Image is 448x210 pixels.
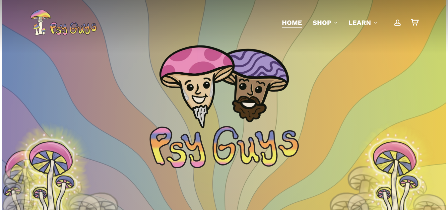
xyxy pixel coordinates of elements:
span: Home [282,19,302,27]
a: Learn [349,18,378,27]
span: Learn [349,19,371,27]
img: PsyGuys [30,9,97,36]
img: PsyGuys Heads Logo [158,36,290,136]
a: Home [282,18,302,27]
a: Shop [313,18,338,27]
span: Shop [313,19,331,27]
img: Psychedelic PsyGuys Text Logo [150,126,299,168]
